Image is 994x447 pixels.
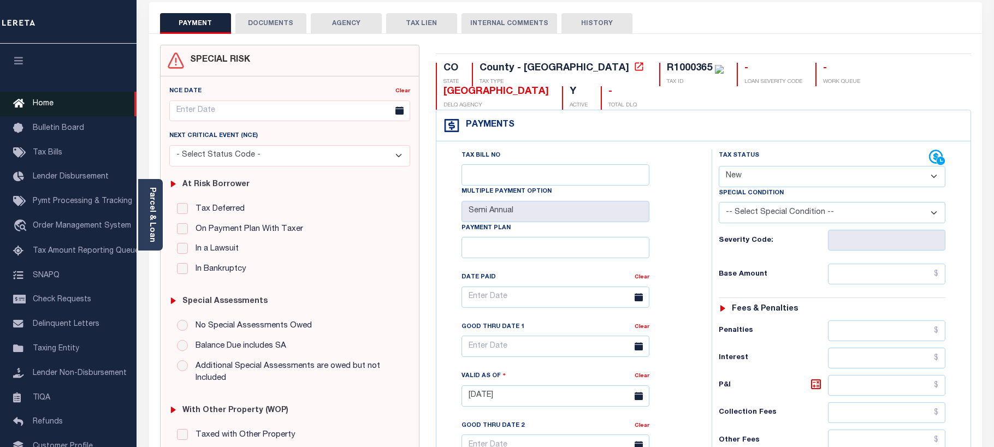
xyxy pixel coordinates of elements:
[182,406,288,415] h6: with Other Property (WOP)
[190,223,303,236] label: On Payment Plan With Taxer
[443,63,459,75] div: CO
[190,263,246,276] label: In Bankruptcy
[33,418,63,426] span: Refunds
[148,187,156,242] a: Parcel & Loan
[190,340,286,353] label: Balance Due includes SA
[190,320,312,332] label: No Special Assessments Owed
[33,149,62,157] span: Tax Bills
[635,324,649,330] a: Clear
[235,13,306,34] button: DOCUMENTS
[460,120,514,130] h4: Payments
[667,63,712,73] div: R1000365
[182,297,268,306] h6: Special Assessments
[33,222,131,230] span: Order Management System
[33,394,50,401] span: TIQA
[744,63,802,75] div: -
[719,326,829,335] h6: Penalties
[169,87,202,96] label: NCE Date
[719,408,829,417] h6: Collection Fees
[33,320,99,328] span: Delinquent Letters
[480,78,646,86] p: TAX TYPE
[719,378,829,393] h6: P&I
[311,13,382,34] button: AGENCY
[461,336,649,357] input: Enter Date
[461,421,524,431] label: Good Thru Date 2
[823,78,860,86] p: WORK QUEUE
[443,78,459,86] p: STATE
[719,236,829,245] h6: Severity Code:
[461,323,524,332] label: Good Thru Date 1
[667,78,724,86] p: TAX ID
[570,102,588,110] p: ACTIVE
[185,55,250,65] h4: SPECIAL RISK
[33,369,127,377] span: Lender Non-Disbursement
[635,373,649,379] a: Clear
[719,189,784,198] label: Special Condition
[461,13,557,34] button: INTERNAL COMMENTS
[719,151,759,160] label: Tax Status
[33,198,132,205] span: Pymt Processing & Tracking
[169,100,410,122] input: Enter Date
[561,13,632,34] button: HISTORY
[635,423,649,428] a: Clear
[608,102,637,110] p: TOTAL DLQ
[828,402,945,423] input: $
[443,102,549,110] p: DELQ AGENCY
[169,132,258,141] label: Next Critical Event (NCE)
[570,86,588,98] div: Y
[480,63,629,73] div: County - [GEOGRAPHIC_DATA]
[13,219,31,234] i: travel_explore
[744,78,802,86] p: LOAN SEVERITY CODE
[828,348,945,368] input: $
[190,243,239,255] label: In a Lawsuit
[608,86,637,98] div: -
[719,354,829,362] h6: Interest
[719,436,829,445] h6: Other Fees
[828,320,945,341] input: $
[715,65,724,74] img: check-icon-green.svg
[33,271,60,279] span: SNAPQ
[461,224,511,233] label: Payment Plan
[828,375,945,396] input: $
[182,180,250,189] h6: At Risk Borrower
[190,203,245,216] label: Tax Deferred
[190,360,402,385] label: Additional Special Assessments are owed but not Included
[33,247,139,255] span: Tax Amount Reporting Queue
[719,270,829,279] h6: Base Amount
[443,86,549,98] div: [GEOGRAPHIC_DATA]
[33,296,91,303] span: Check Requests
[823,63,860,75] div: -
[33,124,84,132] span: Bulletin Board
[461,151,500,160] label: Tax Bill No
[395,88,410,94] a: Clear
[461,187,552,196] label: Multiple Payment Option
[828,264,945,284] input: $
[461,273,496,282] label: Date Paid
[461,371,506,381] label: Valid as Of
[33,173,109,181] span: Lender Disbursement
[461,287,649,308] input: Enter Date
[33,100,54,108] span: Home
[732,305,798,314] h6: Fees & Penalties
[386,13,457,34] button: TAX LIEN
[461,385,649,407] input: Enter Date
[33,345,79,353] span: Taxing Entity
[160,13,231,34] button: PAYMENT
[190,429,295,442] label: Taxed with Other Property
[635,275,649,280] a: Clear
